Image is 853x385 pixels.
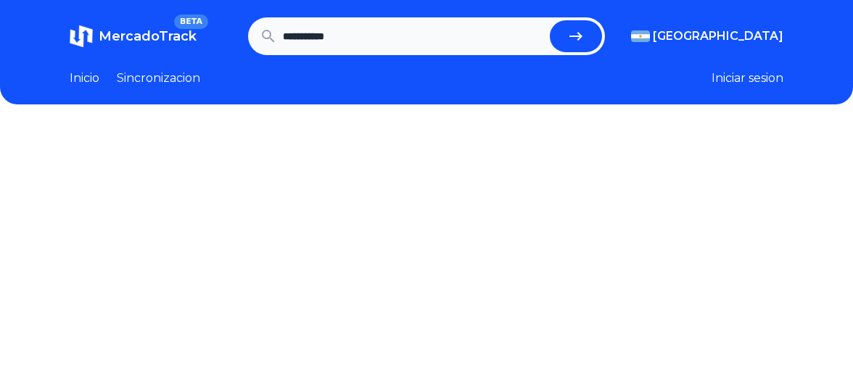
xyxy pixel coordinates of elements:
button: Iniciar sesion [712,70,783,87]
a: Sincronizacion [117,70,200,87]
a: MercadoTrackBETA [70,25,197,48]
span: [GEOGRAPHIC_DATA] [653,28,783,45]
span: MercadoTrack [99,28,197,44]
a: Inicio [70,70,99,87]
span: BETA [174,15,208,29]
img: Argentina [631,30,650,42]
img: MercadoTrack [70,25,93,48]
button: [GEOGRAPHIC_DATA] [631,28,783,45]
